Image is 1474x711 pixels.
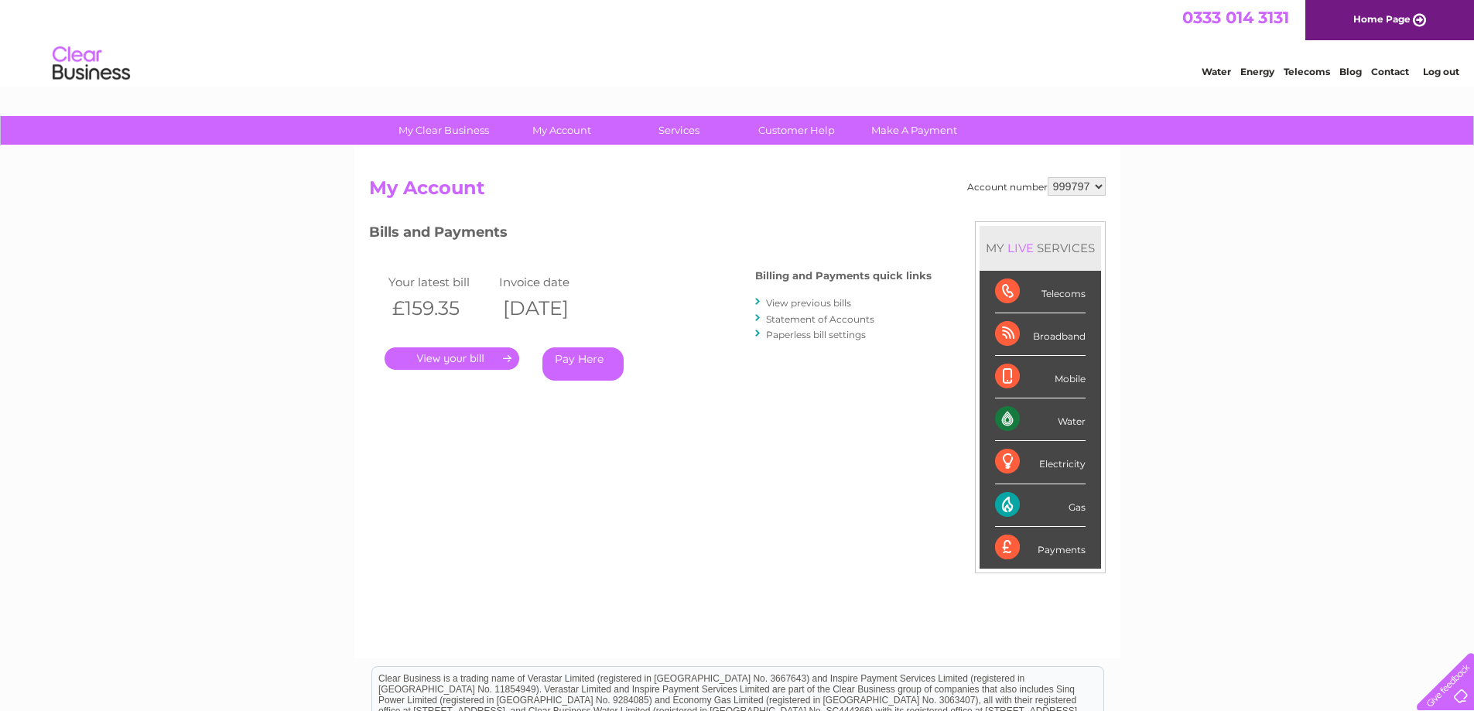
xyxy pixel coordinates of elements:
[495,272,607,292] td: Invoice date
[850,116,978,145] a: Make A Payment
[1371,66,1409,77] a: Contact
[380,116,508,145] a: My Clear Business
[766,297,851,309] a: View previous bills
[995,271,1086,313] div: Telecoms
[385,272,496,292] td: Your latest bill
[967,177,1106,196] div: Account number
[995,398,1086,441] div: Water
[1004,241,1037,255] div: LIVE
[542,347,624,381] a: Pay Here
[385,292,496,324] th: £159.35
[495,292,607,324] th: [DATE]
[372,9,1103,75] div: Clear Business is a trading name of Verastar Limited (registered in [GEOGRAPHIC_DATA] No. 3667643...
[1284,66,1330,77] a: Telecoms
[1423,66,1459,77] a: Log out
[755,270,932,282] h4: Billing and Payments quick links
[995,356,1086,398] div: Mobile
[995,527,1086,569] div: Payments
[1240,66,1274,77] a: Energy
[995,313,1086,356] div: Broadband
[995,484,1086,527] div: Gas
[733,116,860,145] a: Customer Help
[1202,66,1231,77] a: Water
[766,329,866,340] a: Paperless bill settings
[498,116,625,145] a: My Account
[766,313,874,325] a: Statement of Accounts
[1339,66,1362,77] a: Blog
[995,441,1086,484] div: Electricity
[369,221,932,248] h3: Bills and Payments
[52,40,131,87] img: logo.png
[1182,8,1289,27] a: 0333 014 3131
[385,347,519,370] a: .
[615,116,743,145] a: Services
[369,177,1106,207] h2: My Account
[980,226,1101,270] div: MY SERVICES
